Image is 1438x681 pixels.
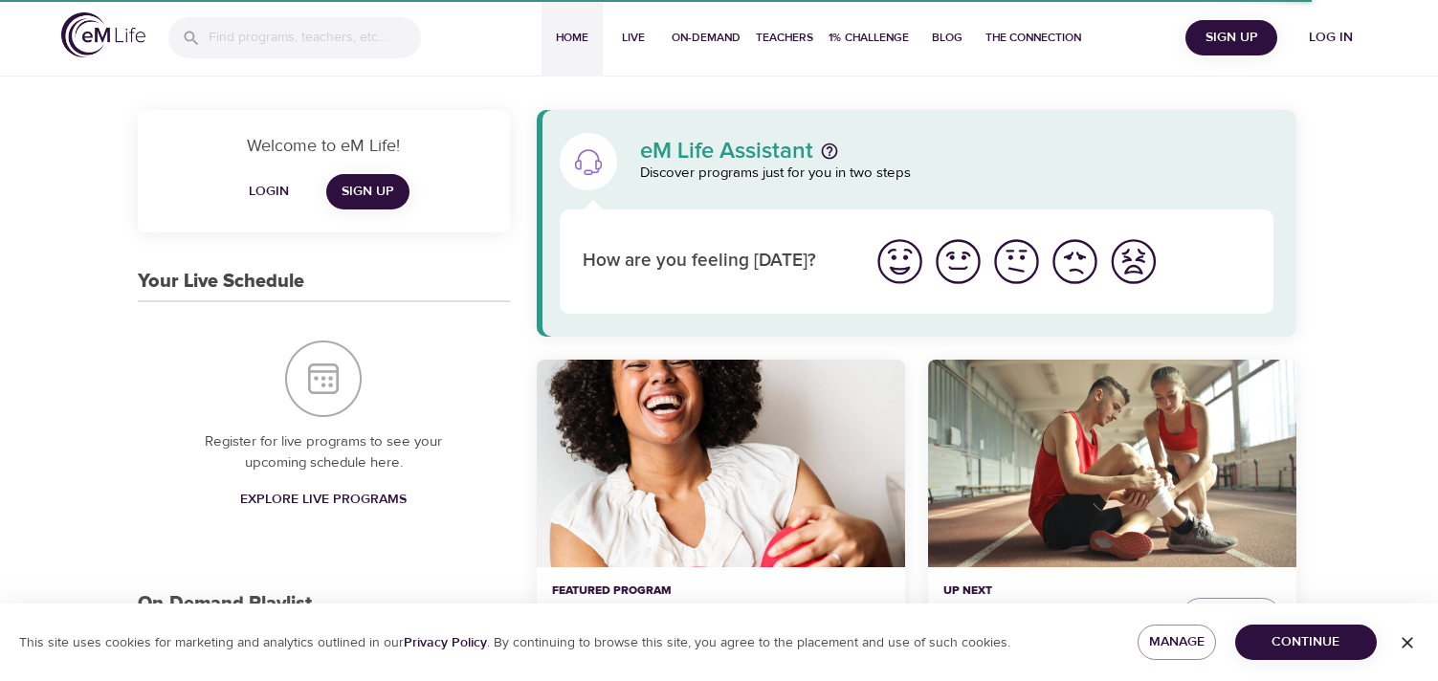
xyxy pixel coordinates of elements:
[573,146,604,177] img: eM Life Assistant
[161,133,487,159] p: Welcome to eM Life!
[943,600,1166,626] p: Mindful Daily
[537,360,905,567] button: 7 Days of Happiness
[756,28,813,48] span: Teachers
[1285,20,1377,55] button: Log in
[1193,26,1270,50] span: Sign Up
[829,28,909,48] span: 1% Challenge
[552,600,890,626] p: 7 Days of Happiness
[61,12,145,57] img: logo
[640,163,1274,185] p: Discover programs just for you in two steps
[985,28,1081,48] span: The Connection
[1104,232,1162,291] button: I'm feeling worst
[672,28,741,48] span: On-Demand
[326,174,409,209] a: Sign Up
[1235,625,1377,660] button: Continue
[943,582,1166,600] p: Up Next
[583,248,848,275] p: How are you feeling [DATE]?
[1046,232,1104,291] button: I'm feeling bad
[404,634,487,651] a: Privacy Policy
[209,17,421,58] input: Find programs, teachers, etc...
[1185,20,1277,55] button: Sign Up
[932,235,984,288] img: good
[1293,26,1369,50] span: Log in
[928,360,1296,567] button: Mindful Daily
[1250,630,1361,654] span: Continue
[285,340,362,417] img: Your Live Schedule
[238,174,299,209] button: Login
[138,593,312,615] h3: On-Demand Playlist
[1182,598,1281,635] button: View Details
[342,180,394,204] span: Sign Up
[1138,625,1216,660] button: Manage
[552,582,890,600] p: Featured Program
[924,28,970,48] span: Blog
[138,271,304,293] h3: Your Live Schedule
[990,235,1043,288] img: ok
[1153,630,1201,654] span: Manage
[987,232,1046,291] button: I'm feeling ok
[1049,235,1101,288] img: bad
[871,232,929,291] button: I'm feeling great
[240,488,407,512] span: Explore Live Programs
[929,232,987,291] button: I'm feeling good
[246,180,292,204] span: Login
[610,28,656,48] span: Live
[176,431,472,474] p: Register for live programs to see your upcoming schedule here.
[874,235,926,288] img: great
[232,482,414,517] a: Explore Live Programs
[1107,235,1160,288] img: worst
[640,140,813,163] p: eM Life Assistant
[549,28,595,48] span: Home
